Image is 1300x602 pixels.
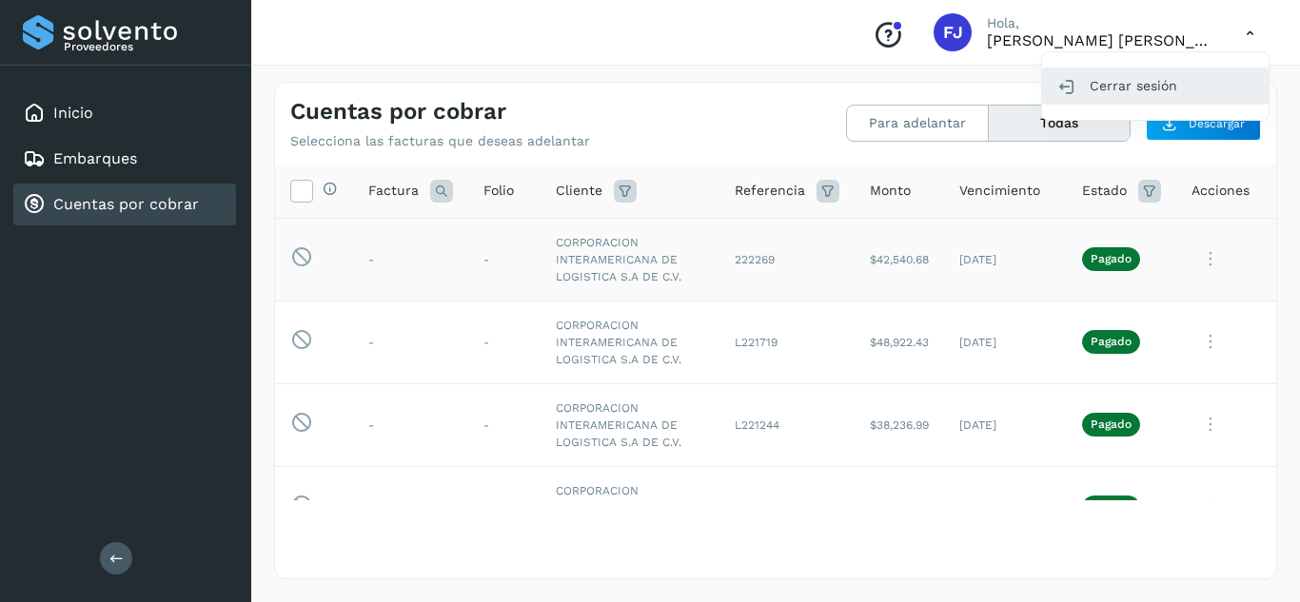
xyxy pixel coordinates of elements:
[1042,68,1269,104] div: Cerrar sesión
[13,138,236,180] div: Embarques
[64,40,228,53] p: Proveedores
[53,195,199,213] a: Cuentas por cobrar
[13,92,236,134] div: Inicio
[13,184,236,225] div: Cuentas por cobrar
[53,149,137,167] a: Embarques
[53,104,93,122] a: Inicio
